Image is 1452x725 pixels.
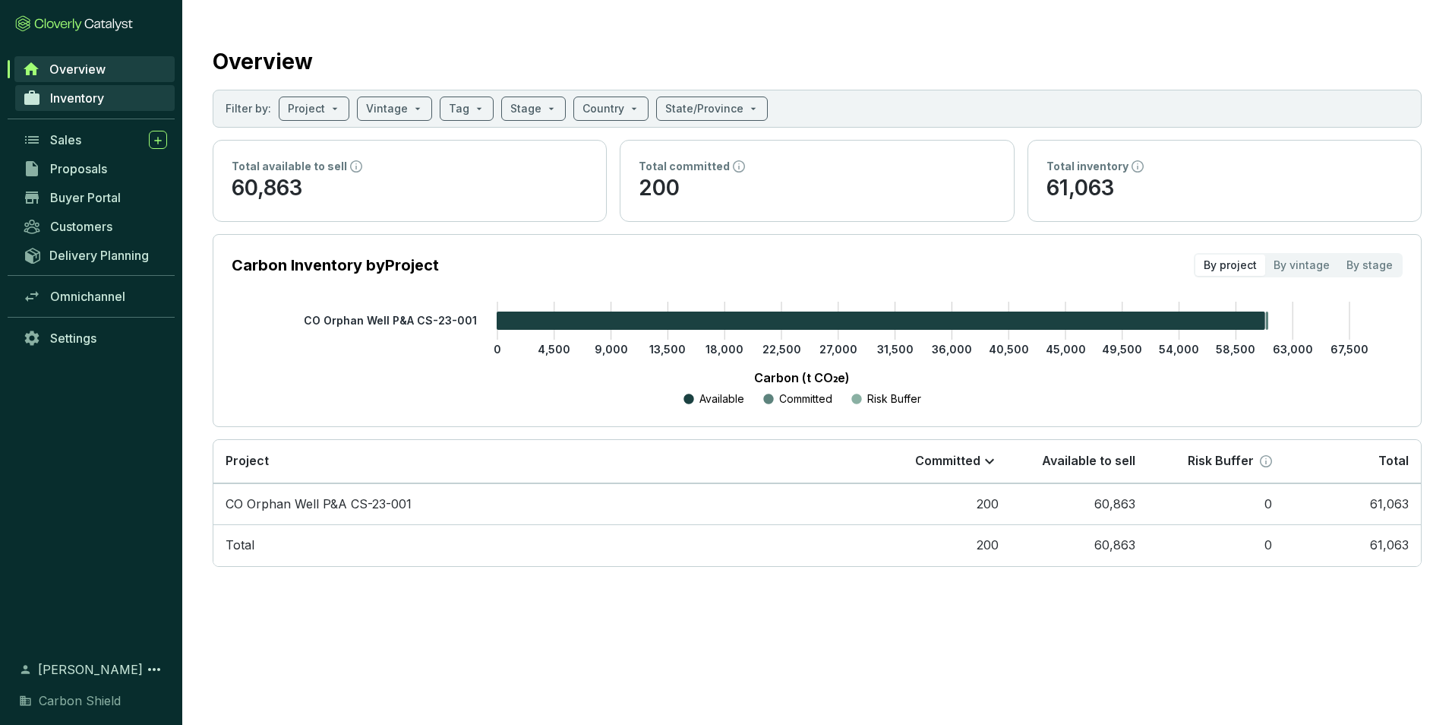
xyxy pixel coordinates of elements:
p: 200 [639,174,995,203]
p: Total committed [639,159,730,174]
td: 200 [874,483,1011,525]
span: Overview [49,62,106,77]
tspan: 36,000 [932,343,972,356]
td: 200 [874,524,1011,566]
p: Risk Buffer [867,391,921,407]
a: Inventory [15,85,175,111]
p: Carbon Inventory by Project [232,255,439,276]
td: CO Orphan Well P&A CS-23-001 [213,483,874,525]
tspan: 27,000 [819,343,857,356]
th: Available to sell [1011,440,1147,483]
p: Carbon (t CO₂e) [254,369,1349,387]
th: Project [213,440,874,483]
tspan: 13,500 [649,343,686,356]
a: Omnichannel [15,283,175,309]
td: Total [213,524,874,566]
p: Filter by: [226,101,271,116]
a: Delivery Planning [15,242,175,268]
tspan: 63,000 [1273,343,1313,356]
p: Committed [915,453,980,470]
span: Sales [50,132,81,147]
div: segmented control [1194,253,1403,277]
td: 60,863 [1011,483,1147,525]
td: 61,063 [1284,524,1421,566]
div: By stage [1338,255,1401,276]
p: Total inventory [1046,159,1128,174]
tspan: 58,500 [1216,343,1255,356]
tspan: 0 [494,343,501,356]
span: Delivery Planning [49,248,149,263]
p: 60,863 [232,174,588,203]
span: Inventory [50,90,104,106]
a: Buyer Portal [15,185,175,211]
p: Committed [779,391,832,407]
a: Settings [15,325,175,351]
span: [PERSON_NAME] [38,660,143,679]
tspan: CO Orphan Well P&A CS-23-001 [304,314,477,327]
div: By vintage [1265,255,1338,276]
a: Proposals [15,156,175,182]
a: Overview [14,56,175,82]
h2: Overview [213,46,313,78]
span: Proposals [50,161,107,176]
p: Total available to sell [232,159,347,174]
td: 0 [1147,524,1284,566]
p: 61,063 [1046,174,1403,203]
tspan: 49,500 [1102,343,1142,356]
p: Available [699,391,744,407]
tspan: 9,000 [595,343,628,356]
tspan: 45,000 [1046,343,1086,356]
div: By project [1195,255,1265,276]
span: Settings [50,331,96,346]
th: Total [1284,440,1421,483]
tspan: 54,000 [1159,343,1199,356]
tspan: 22,500 [762,343,801,356]
a: Sales [15,127,175,153]
p: Risk Buffer [1188,453,1254,470]
a: Customers [15,214,175,239]
tspan: 18,000 [705,343,743,356]
td: 60,863 [1011,524,1147,566]
tspan: 40,500 [989,343,1029,356]
tspan: 31,500 [877,343,914,356]
span: Buyer Portal [50,190,121,205]
span: Customers [50,219,112,234]
span: Carbon Shield [39,692,121,710]
td: 61,063 [1284,483,1421,525]
td: 0 [1147,483,1284,525]
tspan: 67,500 [1330,343,1368,356]
span: Omnichannel [50,289,125,304]
tspan: 4,500 [538,343,570,356]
